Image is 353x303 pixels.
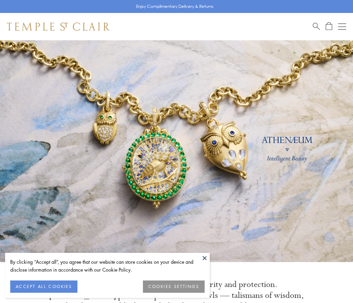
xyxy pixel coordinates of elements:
[313,22,320,31] a: Search
[10,280,77,293] button: ACCEPT ALL COOKIES
[143,280,205,293] button: COOKIES SETTINGS
[338,23,346,31] button: Open navigation
[10,258,205,274] div: By clicking “Accept all”, you agree that our website can store cookies on your device and disclos...
[326,22,332,31] a: Open Shopping Bag
[136,3,214,10] p: Enjoy Complimentary Delivery & Returns
[7,23,110,31] img: Temple St. Clair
